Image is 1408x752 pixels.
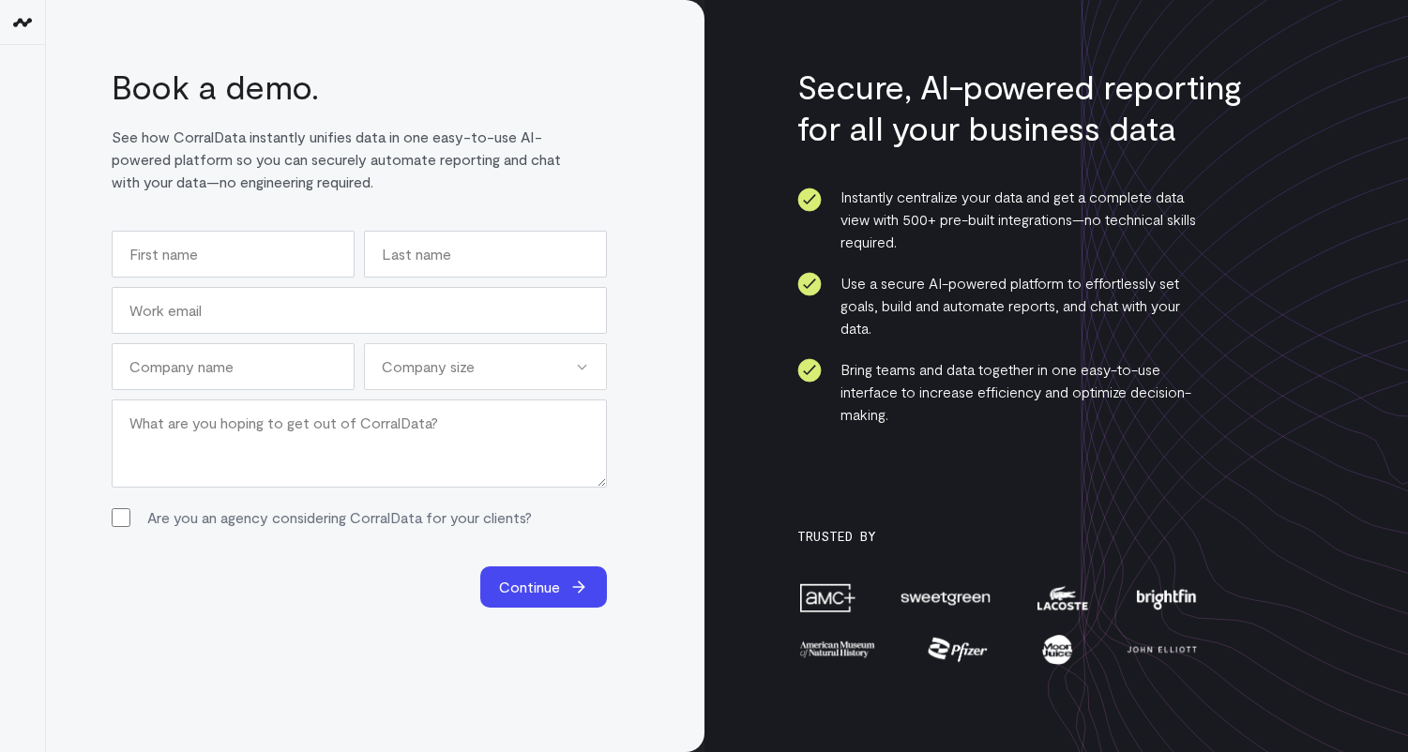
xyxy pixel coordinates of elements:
[480,566,607,608] button: Continue
[112,66,584,107] h1: Book a demo.
[797,66,1270,148] h3: Secure, AI-powered reporting for all your business data
[112,287,607,334] input: Work email
[797,529,1201,544] h3: Trusted By
[797,272,1201,339] li: Use a secure AI-powered platform to effortlessly set goals, build and automate reports, and chat ...
[364,231,607,278] input: Last name
[797,358,1201,426] li: Bring teams and data together in one easy-to-use interface to increase efficiency and optimize de...
[364,343,607,390] div: Company size
[797,186,1201,253] li: Instantly centralize your data and get a complete data view with 500+ pre-built integrations—no t...
[112,343,355,390] input: Company name
[499,576,560,598] span: Continue
[112,231,355,278] input: First name
[147,506,532,529] label: Are you an agency considering CorralData for your clients?
[112,126,584,193] p: See how CorralData instantly unifies data in one easy-to-use AI-powered platform so you can secur...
